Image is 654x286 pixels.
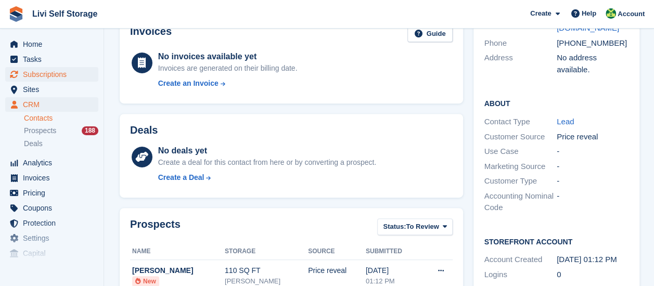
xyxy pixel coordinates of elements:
[582,8,596,19] span: Help
[5,82,98,97] a: menu
[557,131,630,143] div: Price reveal
[484,161,557,173] div: Marketing Source
[308,243,366,260] th: Source
[484,116,557,128] div: Contact Type
[484,37,557,49] div: Phone
[557,117,574,126] a: Lead
[557,52,630,75] div: No address available.
[383,222,406,232] span: Status:
[484,269,557,281] div: Logins
[23,82,85,97] span: Sites
[557,269,630,281] div: 0
[158,78,298,89] a: Create an Invoice
[23,155,85,170] span: Analytics
[5,171,98,185] a: menu
[23,231,85,245] span: Settings
[557,146,630,158] div: -
[484,146,557,158] div: Use Case
[158,172,376,183] a: Create a Deal
[23,246,85,261] span: Capital
[24,139,43,149] span: Deals
[5,246,98,261] a: menu
[484,131,557,143] div: Customer Source
[24,113,98,123] a: Contacts
[5,201,98,215] a: menu
[130,124,158,136] h2: Deals
[606,8,616,19] img: Alex Handyside
[484,190,557,214] div: Accounting Nominal Code
[23,52,85,67] span: Tasks
[557,190,630,214] div: -
[484,98,629,108] h2: About
[132,265,225,276] div: [PERSON_NAME]
[28,5,101,22] a: Livi Self Storage
[130,243,225,260] th: Name
[23,216,85,230] span: Protection
[23,171,85,185] span: Invoices
[82,126,98,135] div: 188
[23,201,85,215] span: Coupons
[158,78,219,89] div: Create an Invoice
[8,6,24,22] img: stora-icon-8386f47178a22dfd0bd8f6a31ec36ba5ce8667c1dd55bd0f319d3a0aa187defe.svg
[5,97,98,112] a: menu
[407,25,453,43] a: Guide
[24,138,98,149] a: Deals
[406,222,439,232] span: To Review
[5,155,98,170] a: menu
[484,236,629,246] h2: Storefront Account
[158,50,298,63] div: No invoices available yet
[225,265,308,276] div: 110 SQ FT
[557,254,630,266] div: [DATE] 01:12 PM
[484,254,557,266] div: Account Created
[5,37,98,51] a: menu
[557,161,630,173] div: -
[484,175,557,187] div: Customer Type
[484,52,557,75] div: Address
[225,243,308,260] th: Storage
[5,216,98,230] a: menu
[377,218,453,236] button: Status: To Review
[23,37,85,51] span: Home
[158,63,298,74] div: Invoices are generated on their billing date.
[5,52,98,67] a: menu
[24,126,56,136] span: Prospects
[557,37,630,49] div: [PHONE_NUMBER]
[23,97,85,112] span: CRM
[366,265,420,276] div: [DATE]
[530,8,551,19] span: Create
[308,265,366,276] div: Price reveal
[130,25,172,43] h2: Invoices
[23,67,85,82] span: Subscriptions
[158,157,376,168] div: Create a deal for this contact from here or by converting a prospect.
[158,145,376,157] div: No deals yet
[366,243,420,260] th: Submitted
[130,218,181,238] h2: Prospects
[158,172,204,183] div: Create a Deal
[5,186,98,200] a: menu
[24,125,98,136] a: Prospects 188
[23,186,85,200] span: Pricing
[5,67,98,82] a: menu
[618,9,645,19] span: Account
[5,231,98,245] a: menu
[557,175,630,187] div: -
